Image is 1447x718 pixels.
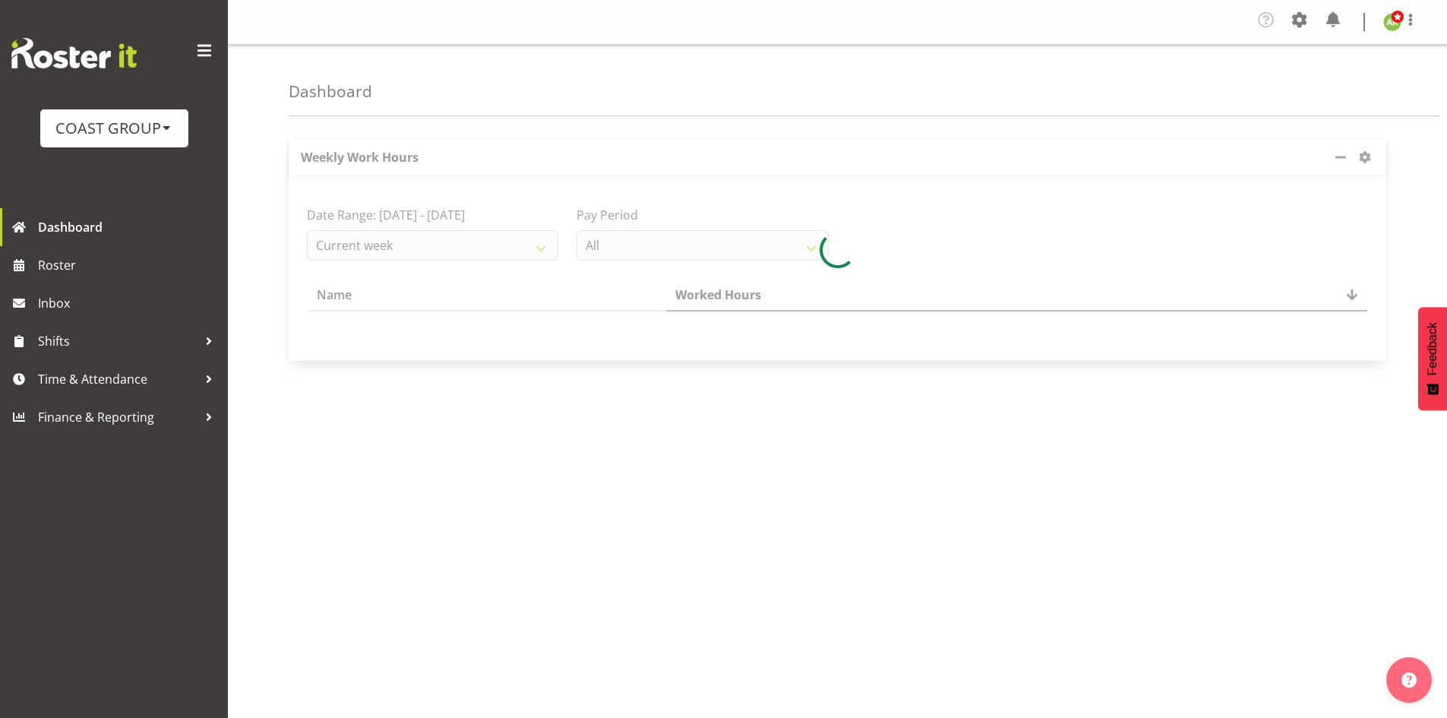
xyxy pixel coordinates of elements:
span: Time & Attendance [38,368,197,391]
span: Roster [38,254,220,277]
span: Feedback [1426,322,1439,375]
button: Feedback - Show survey [1418,307,1447,410]
span: Dashboard [38,216,220,239]
img: angela-kerrigan9606.jpg [1383,13,1401,31]
span: Finance & Reporting [38,406,197,429]
img: Rosterit website logo [11,38,137,68]
div: COAST GROUP [55,117,173,140]
h4: Dashboard [289,83,372,100]
span: Shifts [38,330,197,353]
img: help-xxl-2.png [1401,672,1417,688]
span: Inbox [38,292,220,315]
